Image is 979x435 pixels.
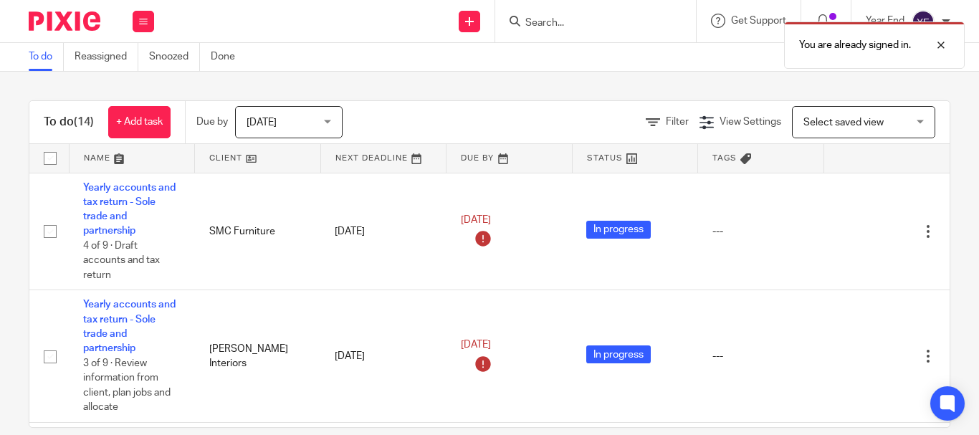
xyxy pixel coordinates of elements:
a: Done [211,43,246,71]
td: SMC Furniture [195,173,321,290]
span: View Settings [720,117,781,127]
img: svg%3E [912,10,935,33]
span: [DATE] [461,340,491,350]
span: In progress [586,221,651,239]
span: Select saved view [803,118,884,128]
div: --- [712,349,810,363]
a: + Add task [108,106,171,138]
td: [PERSON_NAME] Interiors [195,290,321,423]
td: [DATE] [320,173,446,290]
td: [DATE] [320,290,446,423]
a: Snoozed [149,43,200,71]
a: Reassigned [75,43,138,71]
span: [DATE] [247,118,277,128]
a: To do [29,43,64,71]
p: Due by [196,115,228,129]
a: Yearly accounts and tax return - Sole trade and partnership [83,300,176,353]
p: You are already signed in. [799,38,911,52]
span: In progress [586,345,651,363]
span: (14) [74,116,94,128]
h1: To do [44,115,94,130]
span: 4 of 9 · Draft accounts and tax return [83,241,160,280]
div: --- [712,224,810,239]
span: Tags [712,154,737,162]
img: Pixie [29,11,100,31]
a: Yearly accounts and tax return - Sole trade and partnership [83,183,176,236]
span: [DATE] [461,215,491,225]
span: Filter [666,117,689,127]
span: 3 of 9 · Review information from client, plan jobs and allocate [83,358,171,413]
